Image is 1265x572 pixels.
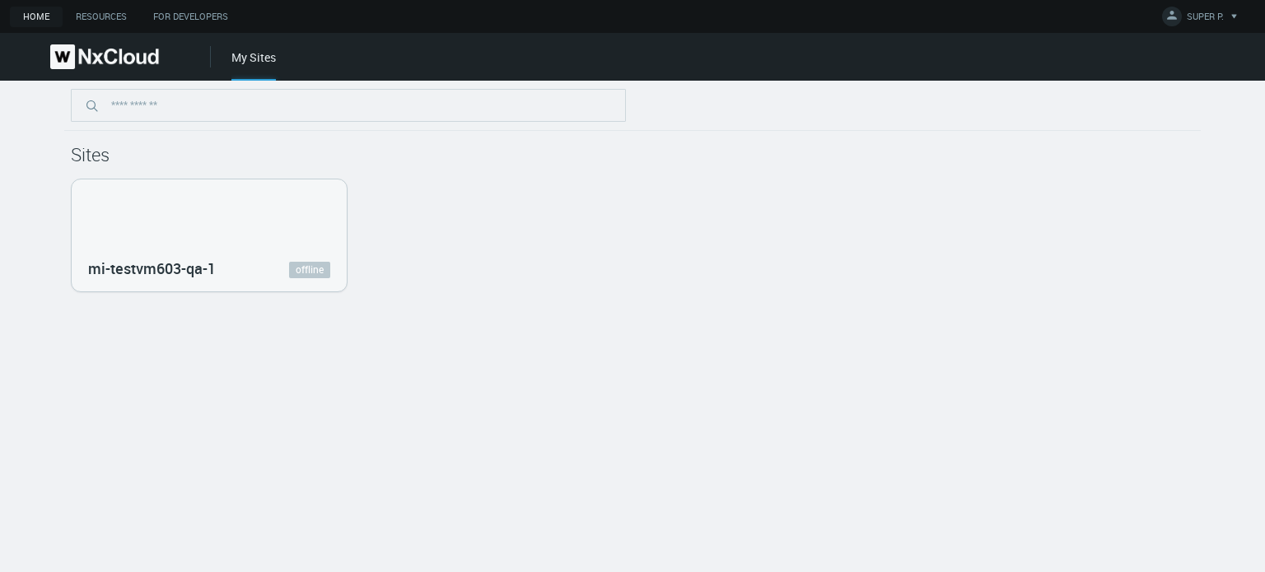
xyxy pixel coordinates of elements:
[88,258,216,278] nx-search-highlight: mi-testvm603-qa-1
[289,262,330,278] a: offline
[231,49,276,81] div: My Sites
[50,44,159,69] img: Nx Cloud logo
[63,7,140,27] a: Resources
[10,7,63,27] a: Home
[71,142,110,166] span: Sites
[1187,10,1224,29] span: SUPER P.
[140,7,241,27] a: For Developers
